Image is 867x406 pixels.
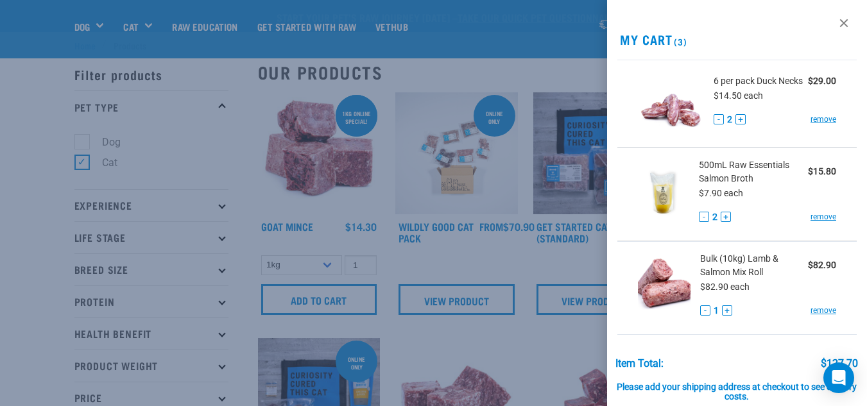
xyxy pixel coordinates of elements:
[823,362,854,393] div: Open Intercom Messenger
[811,211,836,223] a: remove
[615,369,858,403] div: Please add your shipping address at checkout to see delivery costs.
[714,114,724,124] button: -
[638,252,691,318] img: Lamb & Salmon Mix Roll
[638,158,690,224] img: Raw Essentials Salmon Broth
[638,71,704,137] img: Duck Necks
[811,114,836,125] a: remove
[808,76,836,86] strong: $29.00
[672,39,687,44] span: (3)
[699,188,743,198] span: $7.90 each
[700,282,750,292] span: $82.90 each
[607,32,867,47] h2: My Cart
[722,305,732,316] button: +
[714,74,803,88] span: 6 per pack Duck Necks
[727,113,732,126] span: 2
[808,166,836,176] strong: $15.80
[615,358,664,369] div: Item Total:
[699,212,709,222] button: -
[712,210,717,224] span: 2
[735,114,746,124] button: +
[808,260,836,270] strong: $82.90
[699,158,808,185] span: 500mL Raw Essentials Salmon Broth
[700,305,710,316] button: -
[721,212,731,222] button: +
[714,90,763,101] span: $14.50 each
[714,304,719,317] span: 1
[700,252,808,279] span: Bulk (10kg) Lamb & Salmon Mix Roll
[821,358,858,369] div: $127.70
[811,305,836,316] a: remove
